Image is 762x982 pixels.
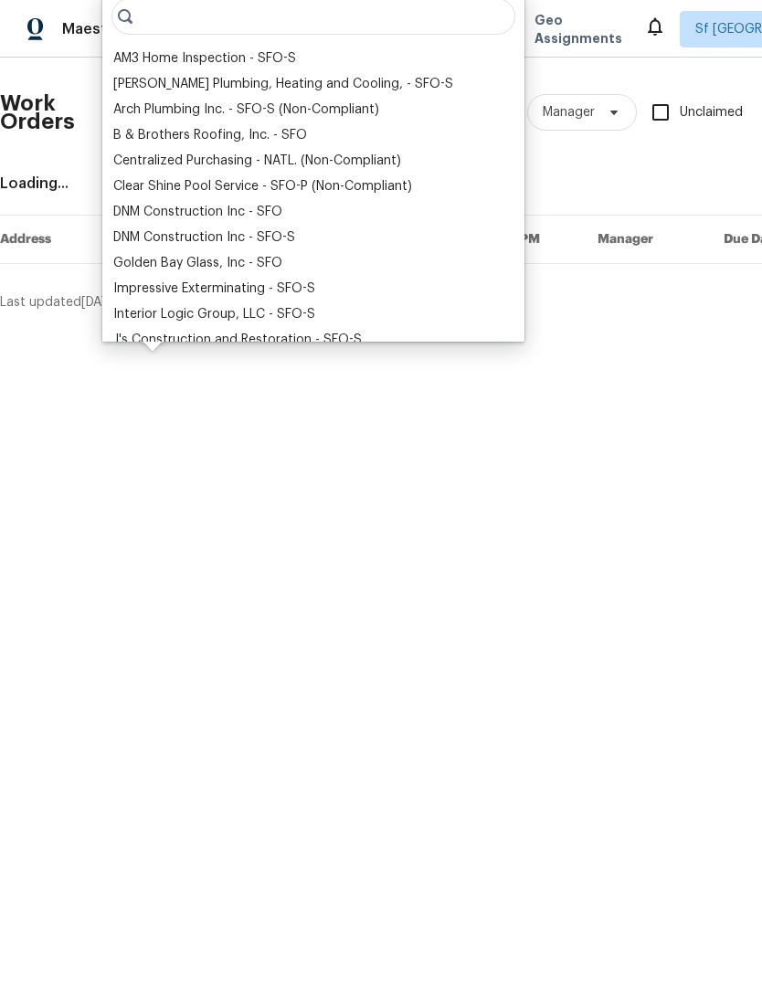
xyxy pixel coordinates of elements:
div: DNM Construction Inc - SFO [113,203,282,221]
span: Manager [543,103,595,121]
div: DNM Construction Inc - SFO-S [113,228,295,247]
div: [PERSON_NAME] Plumbing, Heating and Cooling, - SFO-S [113,75,453,93]
th: HPM [495,216,583,264]
div: Clear Shine Pool Service - SFO-P (Non-Compliant) [113,177,412,195]
div: B & Brothers Roofing, Inc. - SFO [113,126,307,144]
div: Interior Logic Group, LLC - SFO-S [113,305,315,323]
div: Golden Bay Glass, Inc - SFO [113,254,282,272]
div: J's Construction and Restoration - SFO-S [113,331,362,349]
span: [DATE] [81,296,120,309]
div: AM3 Home Inspection - SFO-S [113,49,296,68]
span: Unclaimed [680,103,743,122]
div: Impressive Exterminating - SFO-S [113,280,315,298]
div: Centralized Purchasing - NATL. (Non-Compliant) [113,152,401,170]
div: Arch Plumbing Inc. - SFO-S (Non-Compliant) [113,100,379,119]
span: Geo Assignments [534,11,622,48]
th: Manager [583,216,709,264]
span: Maestro [62,20,122,38]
